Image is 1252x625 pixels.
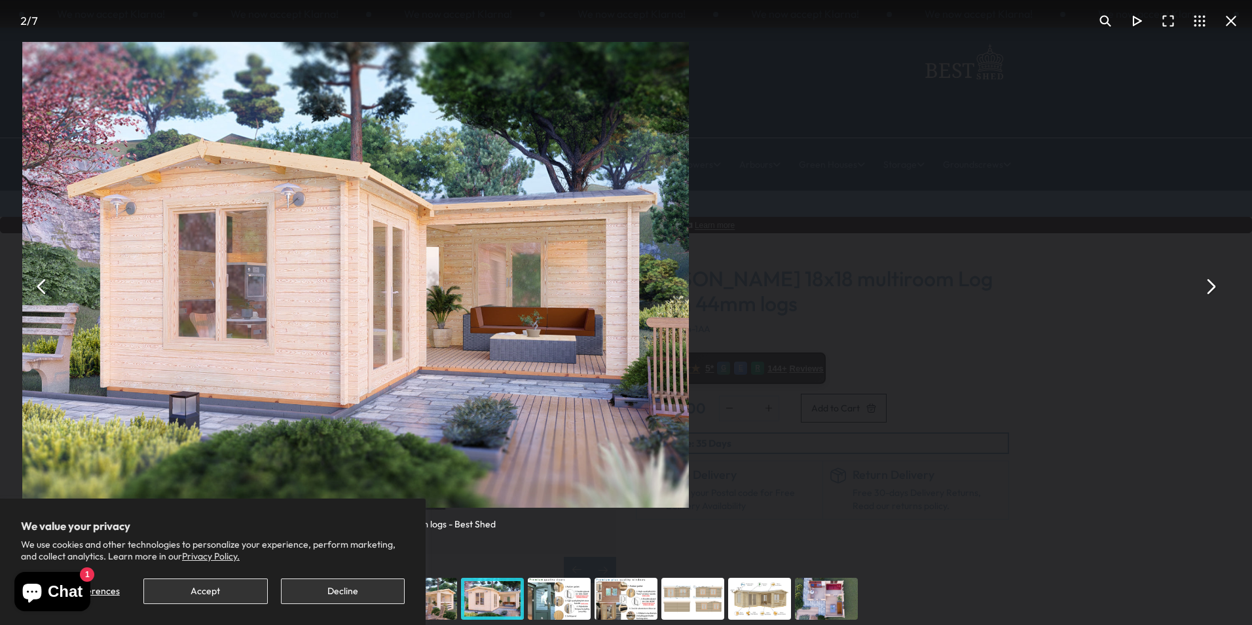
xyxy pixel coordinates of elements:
[143,578,267,604] button: Accept
[182,550,240,562] a: Privacy Policy.
[21,520,405,533] h2: We value your privacy
[281,578,405,604] button: Decline
[31,14,38,28] span: 7
[1194,271,1226,302] button: Next
[216,508,496,531] div: [PERSON_NAME] 18x18 multiroom Log Cabin 44mm logs - Best Shed
[10,572,94,615] inbox-online-store-chat: Shopify online store chat
[26,271,58,302] button: Previous
[1215,5,1247,37] button: Close
[1184,5,1215,37] button: Toggle thumbnails
[5,5,52,37] div: /
[20,14,27,28] span: 2
[21,539,405,562] p: We use cookies and other technologies to personalize your experience, perform marketing, and coll...
[1090,5,1121,37] button: Toggle zoom level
